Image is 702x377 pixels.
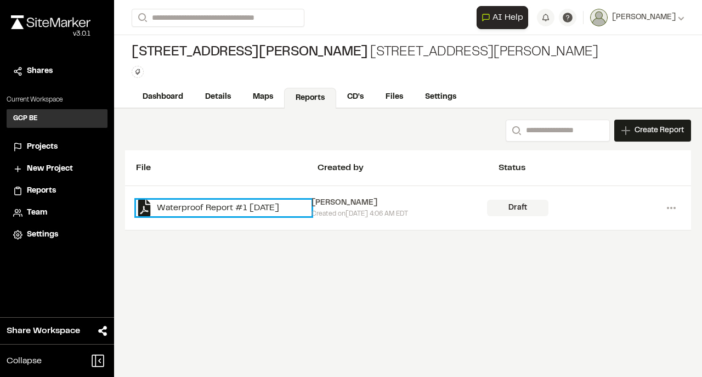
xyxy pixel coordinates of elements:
span: [STREET_ADDRESS][PERSON_NAME] [132,44,368,61]
a: New Project [13,163,101,175]
div: Open AI Assistant [477,6,533,29]
span: Share Workspace [7,324,80,337]
button: [PERSON_NAME] [590,9,684,26]
span: AI Help [492,11,523,24]
p: Current Workspace [7,95,107,105]
span: New Project [27,163,73,175]
div: Created on [DATE] 4:06 AM EDT [312,209,487,219]
a: Details [194,87,242,108]
a: Waterproof Report #1 [DATE] [136,200,312,216]
a: Files [375,87,414,108]
img: User [590,9,608,26]
button: Open AI Assistant [477,6,528,29]
span: Collapse [7,355,42,368]
button: Edit Tags [132,66,144,78]
button: Search [506,120,525,142]
span: Reports [27,185,56,197]
div: Draft [487,200,548,216]
span: Team [27,207,47,219]
h3: GCP BE [13,114,38,123]
a: Settings [414,87,467,108]
div: Status [499,161,680,175]
span: Create Report [635,125,684,137]
span: Settings [27,229,58,241]
span: Projects [27,141,58,153]
div: File [136,161,318,175]
a: CD's [336,87,375,108]
img: rebrand.png [11,15,90,29]
a: Settings [13,229,101,241]
span: Shares [27,65,53,77]
a: Projects [13,141,101,153]
a: Shares [13,65,101,77]
a: Maps [242,87,284,108]
a: Reports [13,185,101,197]
div: Created by [318,161,499,175]
a: Team [13,207,101,219]
div: Oh geez...please don't... [11,29,90,39]
a: Dashboard [132,87,194,108]
div: [STREET_ADDRESS][PERSON_NAME] [132,44,598,61]
a: Reports [284,88,336,109]
div: [PERSON_NAME] [312,197,487,209]
span: [PERSON_NAME] [612,12,676,24]
button: Search [132,9,151,27]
